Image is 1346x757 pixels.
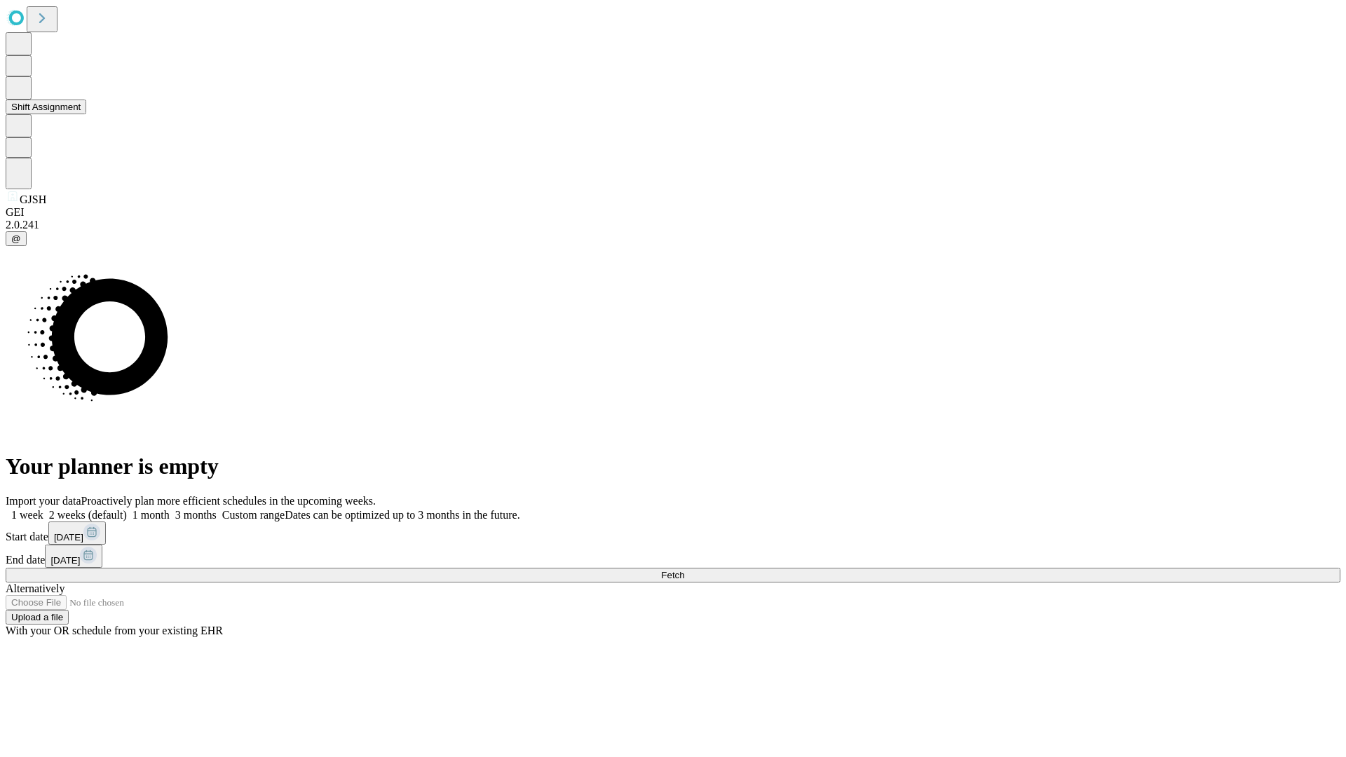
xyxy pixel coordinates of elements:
[11,233,21,244] span: @
[6,206,1340,219] div: GEI
[6,219,1340,231] div: 2.0.241
[6,495,81,507] span: Import your data
[11,509,43,521] span: 1 week
[50,555,80,566] span: [DATE]
[20,193,46,205] span: GJSH
[6,610,69,625] button: Upload a file
[45,545,102,568] button: [DATE]
[6,625,223,636] span: With your OR schedule from your existing EHR
[6,100,86,114] button: Shift Assignment
[54,532,83,543] span: [DATE]
[6,545,1340,568] div: End date
[48,521,106,545] button: [DATE]
[49,509,127,521] span: 2 weeks (default)
[175,509,217,521] span: 3 months
[6,521,1340,545] div: Start date
[6,453,1340,479] h1: Your planner is empty
[6,568,1340,582] button: Fetch
[81,495,376,507] span: Proactively plan more efficient schedules in the upcoming weeks.
[6,582,64,594] span: Alternatively
[285,509,519,521] span: Dates can be optimized up to 3 months in the future.
[222,509,285,521] span: Custom range
[661,570,684,580] span: Fetch
[132,509,170,521] span: 1 month
[6,231,27,246] button: @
